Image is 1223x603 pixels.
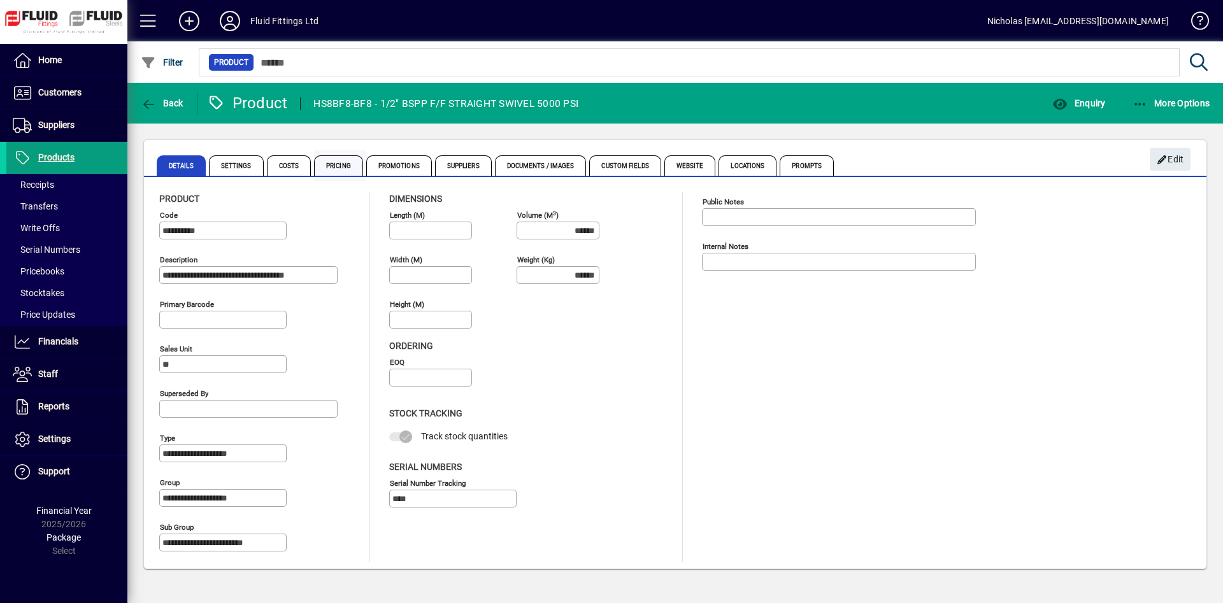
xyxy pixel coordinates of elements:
[13,288,64,298] span: Stocktakes
[38,120,75,130] span: Suppliers
[421,431,508,441] span: Track stock quantities
[38,152,75,162] span: Products
[38,87,82,97] span: Customers
[390,211,425,220] mat-label: Length (m)
[435,155,492,176] span: Suppliers
[38,336,78,346] span: Financials
[1052,98,1105,108] span: Enquiry
[6,195,127,217] a: Transfers
[495,155,587,176] span: Documents / Images
[13,223,60,233] span: Write Offs
[250,11,318,31] div: Fluid Fittings Ltd
[366,155,432,176] span: Promotions
[160,523,194,532] mat-label: Sub group
[1157,149,1184,170] span: Edit
[517,255,555,264] mat-label: Weight (Kg)
[664,155,716,176] span: Website
[589,155,661,176] span: Custom Fields
[214,56,248,69] span: Product
[313,94,578,114] div: HS8BF8-BF8 - 1/2" BSPP F/F STRAIGHT SWIVEL 5000 PSI
[127,92,197,115] app-page-header-button: Back
[160,300,214,309] mat-label: Primary barcode
[6,260,127,282] a: Pricebooks
[6,456,127,488] a: Support
[6,304,127,325] a: Price Updates
[6,358,127,390] a: Staff
[169,10,210,32] button: Add
[780,155,834,176] span: Prompts
[1049,92,1108,115] button: Enquiry
[517,211,559,220] mat-label: Volume (m )
[160,478,180,487] mat-label: Group
[314,155,363,176] span: Pricing
[6,77,127,109] a: Customers
[987,11,1169,31] div: Nicholas [EMAIL_ADDRESS][DOMAIN_NAME]
[160,434,175,443] mat-label: Type
[6,45,127,76] a: Home
[159,194,199,204] span: Product
[157,155,206,176] span: Details
[141,98,183,108] span: Back
[160,389,208,398] mat-label: Superseded by
[390,255,422,264] mat-label: Width (m)
[703,242,748,251] mat-label: Internal Notes
[6,326,127,358] a: Financials
[13,266,64,276] span: Pricebooks
[1129,92,1213,115] button: More Options
[267,155,311,176] span: Costs
[6,239,127,260] a: Serial Numbers
[6,110,127,141] a: Suppliers
[207,93,288,113] div: Product
[38,55,62,65] span: Home
[389,341,433,351] span: Ordering
[389,194,442,204] span: Dimensions
[38,434,71,444] span: Settings
[389,462,462,472] span: Serial Numbers
[6,423,127,455] a: Settings
[138,51,187,74] button: Filter
[1133,98,1210,108] span: More Options
[553,209,556,216] sup: 3
[390,478,466,487] mat-label: Serial Number tracking
[390,300,424,309] mat-label: Height (m)
[160,255,197,264] mat-label: Description
[38,369,58,379] span: Staff
[141,57,183,67] span: Filter
[38,401,69,411] span: Reports
[46,532,81,543] span: Package
[703,197,744,206] mat-label: Public Notes
[719,155,776,176] span: Locations
[6,391,127,423] a: Reports
[160,211,178,220] mat-label: Code
[38,466,70,476] span: Support
[1182,3,1207,44] a: Knowledge Base
[138,92,187,115] button: Back
[160,344,192,353] mat-label: Sales unit
[13,309,75,320] span: Price Updates
[390,358,404,367] mat-label: EOQ
[209,155,264,176] span: Settings
[13,180,54,190] span: Receipts
[210,10,250,32] button: Profile
[389,408,462,418] span: Stock Tracking
[6,174,127,195] a: Receipts
[6,217,127,239] a: Write Offs
[13,245,80,255] span: Serial Numbers
[13,201,58,211] span: Transfers
[36,506,92,516] span: Financial Year
[6,282,127,304] a: Stocktakes
[1150,148,1191,171] button: Edit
